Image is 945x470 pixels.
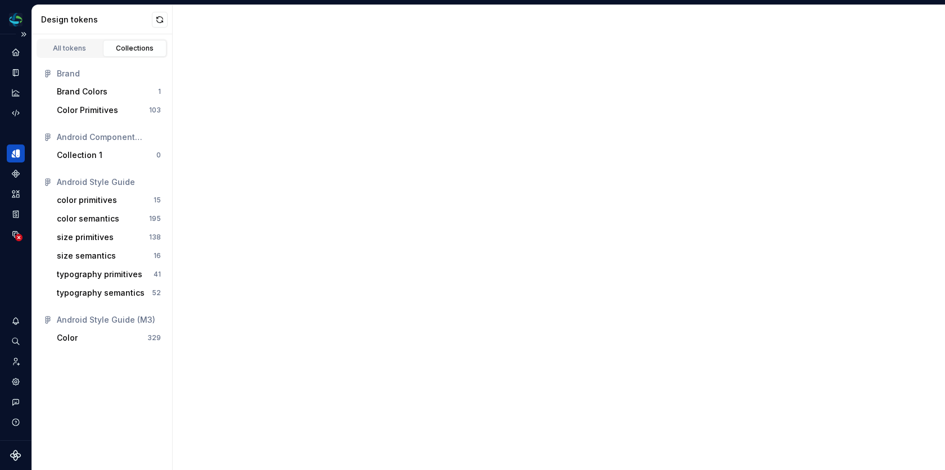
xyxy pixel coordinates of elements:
[7,104,25,122] a: Code automation
[154,196,161,205] div: 15
[52,247,165,265] button: size semantics16
[42,44,98,53] div: All tokens
[41,14,152,25] div: Design tokens
[57,213,119,224] div: color semantics
[9,13,22,26] img: f6f21888-ac52-4431-a6ea-009a12e2bf23.png
[52,83,165,101] button: Brand Colors1
[7,312,25,330] button: Notifications
[57,105,118,116] div: Color Primitives
[57,195,117,206] div: color primitives
[57,68,161,79] div: Brand
[7,373,25,391] a: Settings
[52,329,165,347] button: Color329
[7,64,25,82] a: Documentation
[7,352,25,370] a: Invite team
[57,86,107,97] div: Brand Colors
[7,43,25,61] a: Home
[52,228,165,246] button: size primitives138
[52,191,165,209] button: color primitives15
[154,251,161,260] div: 16
[152,288,161,297] div: 52
[10,450,21,461] svg: Supernova Logo
[52,101,165,119] button: Color Primitives103
[52,146,165,164] button: Collection 10
[57,332,78,344] div: Color
[16,26,31,42] button: Expand sidebar
[52,284,165,302] button: typography semantics52
[57,287,145,299] div: typography semantics
[147,333,161,342] div: 329
[7,165,25,183] a: Components
[52,265,165,283] button: typography primitives41
[57,232,114,243] div: size primitives
[107,44,163,53] div: Collections
[57,132,161,143] div: Android Component Library
[57,177,161,188] div: Android Style Guide
[7,332,25,350] button: Search ⌘K
[7,393,25,411] button: Contact support
[7,84,25,102] a: Analytics
[149,214,161,223] div: 195
[154,270,161,279] div: 41
[57,250,116,261] div: size semantics
[149,106,161,115] div: 103
[57,314,161,326] div: Android Style Guide (M3)
[158,87,161,96] div: 1
[7,205,25,223] a: Storybook stories
[7,144,25,162] a: Design tokens
[149,233,161,242] div: 138
[52,210,165,228] button: color semantics195
[156,151,161,160] div: 0
[57,269,142,280] div: typography primitives
[7,225,25,243] a: Data sources
[57,150,102,161] div: Collection 1
[7,185,25,203] a: Assets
